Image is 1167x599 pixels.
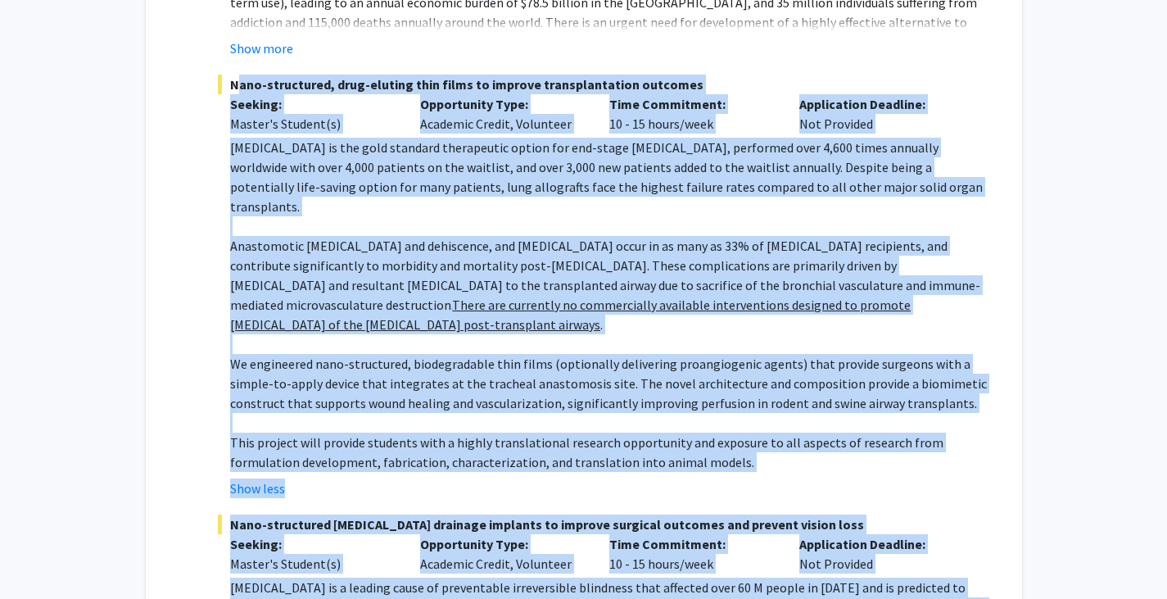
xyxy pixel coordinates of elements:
[12,525,70,587] iframe: Chat
[230,354,988,413] p: We engineered nano-structured, biodegradable thin films (optionally delivering proangiogenic agen...
[408,534,598,574] div: Academic Credit, Volunteer
[799,94,965,114] p: Application Deadline:
[420,534,586,554] p: Opportunity Type:
[597,534,787,574] div: 10 - 15 hours/week
[230,433,988,472] p: This project will provide students with a highly translational research opportunity and exposure ...
[420,94,586,114] p: Opportunity Type:
[230,138,988,216] p: [MEDICAL_DATA] is the gold standard therapeutic option for end-stage [MEDICAL_DATA], performed ov...
[408,94,598,134] div: Academic Credit, Volunteer
[609,534,775,554] p: Time Commitment:
[609,94,775,114] p: Time Commitment:
[230,554,396,574] div: Master's Student(s)
[230,534,396,554] p: Seeking:
[230,297,911,333] u: There are currently no commercially available interventions designed to promote [MEDICAL_DATA] of...
[218,515,988,534] span: Nano-structured [MEDICAL_DATA] drainage implants to improve surgical outcomes and prevent vision ...
[230,39,293,58] button: Show more
[787,534,977,574] div: Not Provided
[230,236,988,334] p: Anastomotic [MEDICAL_DATA] and dehiscence, and [MEDICAL_DATA] occur in as many as 33% of [MEDICAL...
[597,94,787,134] div: 10 - 15 hours/week
[230,114,396,134] div: Master's Student(s)
[230,94,396,114] p: Seeking:
[230,479,285,498] button: Show less
[218,75,988,94] span: Nano-structured, drug-eluting thin films to improve transplantation outcomes
[787,94,977,134] div: Not Provided
[799,534,965,554] p: Application Deadline:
